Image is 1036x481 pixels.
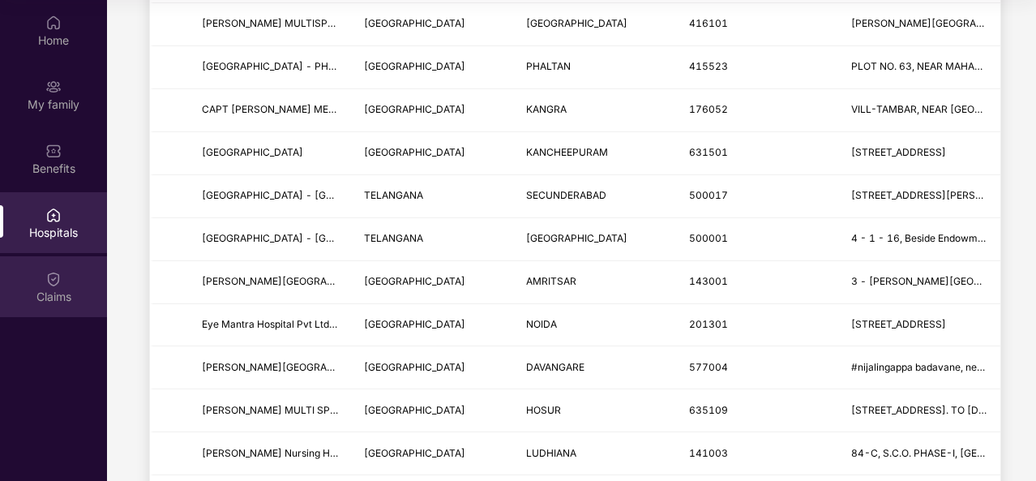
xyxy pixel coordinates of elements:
[364,318,465,330] span: [GEOGRAPHIC_DATA]
[202,17,533,29] span: [PERSON_NAME] MULTISPECIALITY HOSPITAL - [GEOGRAPHIC_DATA]
[513,89,675,132] td: KANGRA
[189,3,351,46] td: DR JJ MAGDUM MULTISPECIALITY HOSPITAL - JAYSINGPUR
[689,447,728,459] span: 141003
[838,175,1000,218] td: 10-5-682/2, Sai Ranga Towers, Tukaram Gate, Lallaguda -
[351,175,513,218] td: TELANGANA
[689,146,728,158] span: 631501
[364,404,465,416] span: [GEOGRAPHIC_DATA]
[364,447,465,459] span: [GEOGRAPHIC_DATA]
[189,89,351,132] td: CAPT SAURABH KALIA MEMORIAL KAYDEE HOSPITAL - KANGRA
[526,189,606,201] span: SECUNDERABAD
[513,346,675,389] td: DAVANGARE
[689,232,728,244] span: 500001
[838,432,1000,475] td: 84-C, S.C.O. PHASE-I, URBAN ESTATE, DUGRI ROAD
[189,432,351,475] td: Bagga Nursing Home - Ludhiana
[838,46,1000,89] td: PLOT NO. 63, NEAR MAHARAJA MANGAL KARYALAYA, LAXMINAGAR,DIST. SATARA,
[513,432,675,475] td: LUDHIANA
[189,304,351,347] td: Eye Mantra Hospital Pvt Ltd - Noida
[202,232,416,244] span: [GEOGRAPHIC_DATA] - [GEOGRAPHIC_DATA]
[364,189,423,201] span: TELANGANA
[364,103,465,115] span: [GEOGRAPHIC_DATA]
[364,17,465,29] span: [GEOGRAPHIC_DATA]
[526,275,576,287] span: AMRITSAR
[45,143,62,159] img: svg+xml;base64,PHN2ZyBpZD0iQmVuZWZpdHMiIHhtbG5zPSJodHRwOi8vd3d3LnczLm9yZy8yMDAwL3N2ZyIgd2lkdGg9Ij...
[364,275,465,287] span: [GEOGRAPHIC_DATA]
[689,103,728,115] span: 176052
[513,46,675,89] td: PHALTAN
[526,361,584,373] span: DAVANGARE
[689,17,728,29] span: 416101
[689,361,728,373] span: 577004
[202,447,463,459] span: [PERSON_NAME] Nursing Home - [GEOGRAPHIC_DATA]
[526,146,608,158] span: KANCHEEPURAM
[689,275,728,287] span: 143001
[189,175,351,218] td: MEENA HOSPITAL - Secunderabad
[45,79,62,95] img: svg+xml;base64,PHN2ZyB3aWR0aD0iMjAiIGhlaWdodD0iMjAiIHZpZXdCb3g9IjAgMCAyMCAyMCIgZmlsbD0ibm9uZSIgeG...
[513,3,675,46] td: JAYSINGPUR
[513,132,675,175] td: KANCHEEPURAM
[838,389,1000,432] td: 26/1 TANK STREET, OPP. TO ANJANEYAR TEMPLE
[45,207,62,223] img: svg+xml;base64,PHN2ZyBpZD0iSG9zcGl0YWxzIiB4bWxucz0iaHR0cDovL3d3dy53My5vcmcvMjAwMC9zdmciIHdpZHRoPS...
[202,318,442,330] span: Eye Mantra Hospital Pvt Ltd - [GEOGRAPHIC_DATA]
[851,146,946,158] span: [STREET_ADDRESS]
[45,271,62,287] img: svg+xml;base64,PHN2ZyBpZD0iQ2xhaW0iIHhtbG5zPSJodHRwOi8vd3d3LnczLm9yZy8yMDAwL3N2ZyIgd2lkdGg9IjIwIi...
[189,46,351,89] td: ANUSHKA HOSPITAL - PHALTAN
[202,60,359,72] span: [GEOGRAPHIC_DATA] - PHALTAN
[513,389,675,432] td: HOSUR
[364,232,423,244] span: TELANGANA
[351,389,513,432] td: TAMIL NADU
[351,46,513,89] td: MAHARASHTRA
[351,89,513,132] td: HIMACHAL PRADESH
[838,346,1000,389] td: #nijalingappa badavane, near ring road,
[689,60,728,72] span: 415523
[189,346,351,389] td: SANJEEVINI HOSPITAL - DAVANGERE
[45,15,62,31] img: svg+xml;base64,PHN2ZyBpZD0iSG9tZSIgeG1sbnM9Imh0dHA6Ly93d3cudzMub3JnLzIwMDAvc3ZnIiB3aWR0aD0iMjAiIG...
[526,232,627,244] span: [GEOGRAPHIC_DATA]
[838,218,1000,261] td: 4 - 1 - 16, Beside Endowment Office Tilak Road, Abids
[351,3,513,46] td: MAHARASHTRA
[838,89,1000,132] td: VILL-TAMBAR, NEAR GOVT SEN SEC SCHOOL, P.O- DADH, TEH-PALAMPUR,
[351,432,513,475] td: PUNJAB
[202,404,666,416] span: [PERSON_NAME] MULTI SPECIALTY HOSPITAL (A UNIT OF OM SRI SAI RAM ASSOCIATES) - HOSUR
[851,318,946,330] span: [STREET_ADDRESS]
[351,304,513,347] td: UTTAR PRADESH
[202,146,303,158] span: [GEOGRAPHIC_DATA]
[513,261,675,304] td: AMRITSAR
[351,261,513,304] td: PUNJAB
[189,132,351,175] td: MANOHAR GENERAL HOSPITAL
[202,103,582,115] span: CAPT [PERSON_NAME] MEMORIAL [GEOGRAPHIC_DATA] - [GEOGRAPHIC_DATA]
[526,404,561,416] span: HOSUR
[838,3,1000,46] td: JAY RAJ BUILDING 11 LANE JAYSINGPUR, JAYSINGPUR, MAHARASHTRA - 416101
[364,146,465,158] span: [GEOGRAPHIC_DATA]
[351,132,513,175] td: TAMIL NADU
[364,60,465,72] span: [GEOGRAPHIC_DATA]
[189,389,351,432] td: JANA RAKSHA MULTI SPECIALTY HOSPITAL (A UNIT OF OM SRI SAI RAM ASSOCIATES) - HOSUR
[838,261,1000,304] td: 3 - Dasondha Singh Road, Lawrence Road Extension
[526,318,557,330] span: NOIDA
[838,132,1000,175] td: NO.28,RAILWAY ROAD,OPP TO EB OFFICE,KANCHIPURAM,TAMIL NADU -631501
[351,346,513,389] td: KARNATAKA
[526,103,567,115] span: KANGRA
[526,17,627,29] span: [GEOGRAPHIC_DATA]
[526,447,576,459] span: LUDHIANA
[189,261,351,304] td: NAYYAR HEART INSTITUTE AND SUPERSPECIALITY HOSPITAL - Amritsar
[364,361,465,373] span: [GEOGRAPHIC_DATA]
[526,60,571,72] span: PHALTAN
[689,404,728,416] span: 635109
[689,189,728,201] span: 500017
[202,361,452,373] span: [PERSON_NAME][GEOGRAPHIC_DATA] - DAVANGERE
[202,189,416,201] span: [GEOGRAPHIC_DATA] - [GEOGRAPHIC_DATA]
[513,175,675,218] td: SECUNDERABAD
[838,304,1000,347] td: KH NO 483, SECOND FLOOR,RAMSHREE COMPLEX SECTOR 51
[202,275,496,287] span: [PERSON_NAME][GEOGRAPHIC_DATA] - [GEOGRAPHIC_DATA]
[513,304,675,347] td: NOIDA
[689,318,728,330] span: 201301
[851,189,1035,201] span: [STREET_ADDRESS][PERSON_NAME] -
[189,218,351,261] td: ADITYA HOSPITAL - Hyderabad
[513,218,675,261] td: HYDERABAD
[351,218,513,261] td: TELANGANA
